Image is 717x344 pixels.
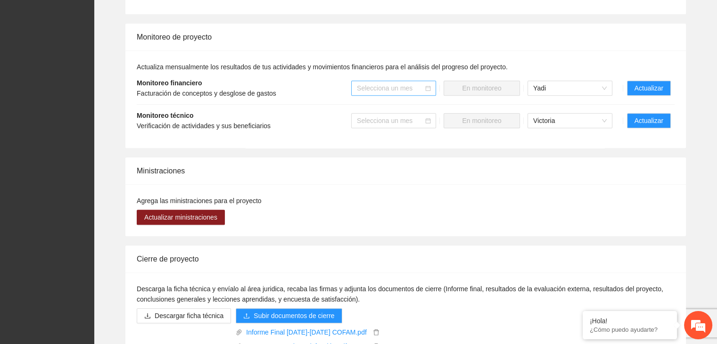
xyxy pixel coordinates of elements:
[635,115,663,126] span: Actualizar
[590,317,670,325] div: ¡Hola!
[371,329,381,336] span: delete
[243,312,250,320] span: upload
[155,5,177,27] div: Minimizar ventana de chat en vivo
[137,122,271,130] span: Verificación de actividades y sus beneficiarios
[137,308,231,323] button: downloadDescargar ficha técnica
[137,24,675,50] div: Monitoreo de proyecto
[155,311,223,321] span: Descargar ficha técnica
[137,79,202,87] strong: Monitoreo financiero
[137,285,663,303] span: Descarga la ficha técnica y envíalo al área juridica, recaba las firmas y adjunta los documentos ...
[254,311,334,321] span: Subir documentos de cierre
[236,308,342,323] button: uploadSubir documentos de cierre
[5,238,180,270] textarea: Escriba su mensaje y pulse “Intro”
[533,81,607,95] span: Yadi
[425,85,431,91] span: calendar
[236,312,342,319] span: uploadSubir documentos de cierre
[533,114,607,128] span: Victoria
[137,112,194,119] strong: Monitoreo técnico
[371,327,382,337] button: delete
[627,113,671,128] button: Actualizar
[635,83,663,93] span: Actualizar
[137,312,231,319] a: downloadDescargar ficha técnica
[137,90,276,97] span: Facturación de conceptos y desglose de gastos
[55,116,130,211] span: Estamos en línea.
[137,246,675,272] div: Cierre de proyecto
[137,157,675,184] div: Ministraciones
[236,329,242,336] span: paper-clip
[627,81,671,96] button: Actualizar
[137,197,262,205] span: Agrega las ministraciones para el proyecto
[144,212,217,222] span: Actualizar ministraciones
[242,327,370,337] a: Informe Final [DATE]-[DATE] COFAM.pdf
[144,312,151,320] span: download
[49,48,158,60] div: Chatee con nosotros ahora
[137,63,508,71] span: Actualiza mensualmente los resultados de tus actividades y movimientos financieros para el anális...
[425,118,431,123] span: calendar
[137,213,225,221] a: Actualizar ministraciones
[137,210,225,225] button: Actualizar ministraciones
[590,326,670,333] p: ¿Cómo puedo ayudarte?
